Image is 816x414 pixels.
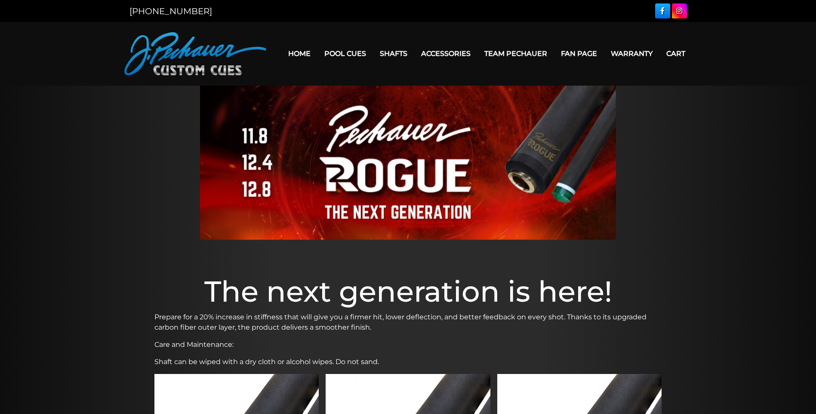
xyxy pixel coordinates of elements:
[373,43,414,65] a: Shafts
[554,43,604,65] a: Fan Page
[604,43,659,65] a: Warranty
[129,6,212,16] a: [PHONE_NUMBER]
[154,357,662,367] p: Shaft can be wiped with a dry cloth or alcohol wipes. Do not sand.
[414,43,477,65] a: Accessories
[124,32,266,75] img: Pechauer Custom Cues
[154,274,662,309] h1: The next generation is here!
[154,312,662,333] p: Prepare for a 20% increase in stiffness that will give you a firmer hit, lower deflection, and be...
[154,340,662,350] p: Care and Maintenance:
[659,43,692,65] a: Cart
[317,43,373,65] a: Pool Cues
[281,43,317,65] a: Home
[477,43,554,65] a: Team Pechauer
